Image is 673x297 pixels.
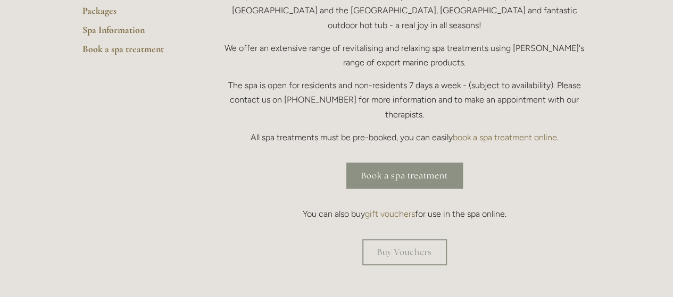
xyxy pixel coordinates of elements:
a: gift vouchers [365,209,415,219]
a: Spa Information [82,24,184,43]
a: Packages [82,5,184,24]
a: book a spa treatment online [453,132,557,142]
p: The spa is open for residents and non-residents 7 days a week - (subject to availability). Please... [218,78,591,122]
a: Buy Vouchers [362,239,447,265]
a: Book a spa treatment [82,43,184,62]
a: Book a spa treatment [346,163,463,189]
p: All spa treatments must be pre-booked, you can easily . [218,130,591,145]
p: You can also buy for use in the spa online. [218,207,591,221]
p: We offer an extensive range of revitalising and relaxing spa treatments using [PERSON_NAME]'s ran... [218,41,591,70]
